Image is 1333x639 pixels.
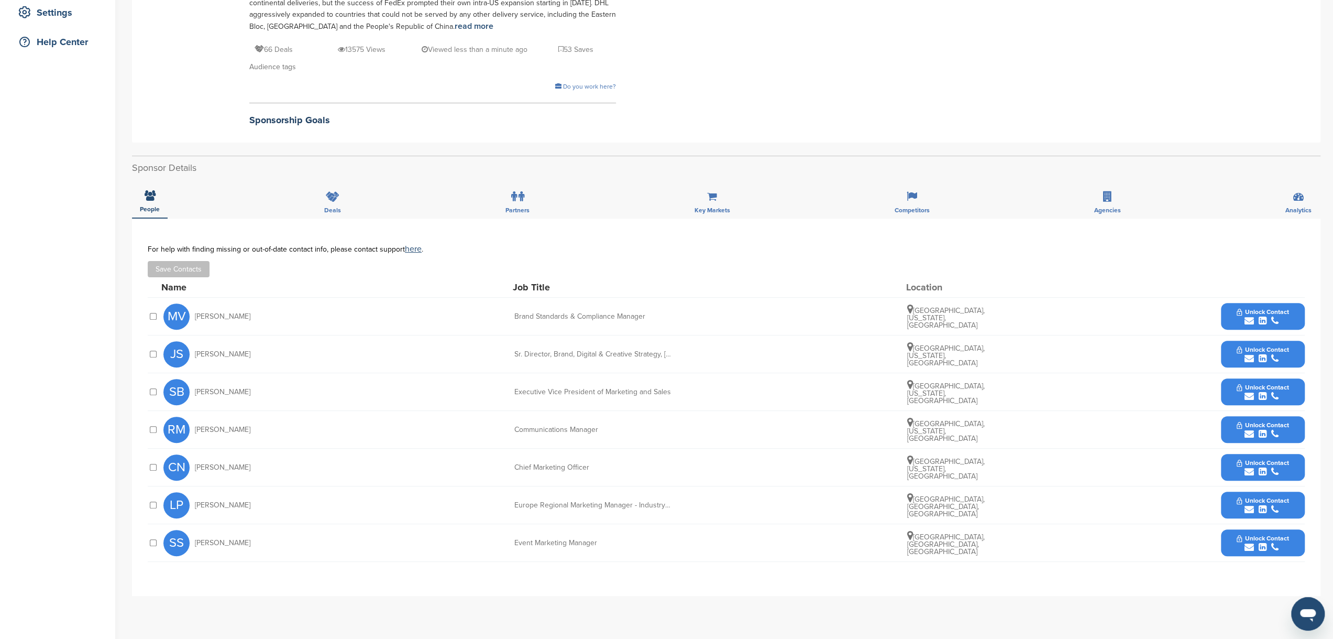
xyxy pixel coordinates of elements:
span: Deals [324,207,341,213]
h2: Sponsorship Goals [249,113,616,127]
span: JS [163,341,190,367]
span: Partners [505,207,530,213]
span: [GEOGRAPHIC_DATA], [GEOGRAPHIC_DATA], [GEOGRAPHIC_DATA] [907,495,984,518]
div: Settings [16,3,105,22]
span: [PERSON_NAME] [195,351,250,358]
div: Name [161,283,277,292]
span: Agencies [1094,207,1121,213]
span: SB [163,379,190,405]
div: Job Title [513,283,670,292]
span: [PERSON_NAME] [195,502,250,509]
div: Brand Standards & Compliance Manager [514,313,671,320]
div: Audience tags [249,61,616,73]
span: [PERSON_NAME] [195,426,250,434]
span: [GEOGRAPHIC_DATA], [GEOGRAPHIC_DATA], [GEOGRAPHIC_DATA] [907,533,984,556]
span: Unlock Contact [1237,346,1288,353]
button: Unlock Contact [1224,527,1301,559]
div: For help with finding missing or out-of-date contact info, please contact support . [148,245,1305,253]
p: 66 Deals [255,43,293,56]
div: Event Marketing Manager [514,539,671,547]
a: here [405,244,422,254]
span: [PERSON_NAME] [195,388,250,396]
span: Unlock Contact [1237,384,1288,391]
span: CN [163,454,190,481]
p: Viewed less than a minute ago [422,43,527,56]
p: 53 Saves [558,43,593,56]
span: Key Markets [694,207,730,213]
button: Unlock Contact [1224,414,1301,446]
button: Save Contacts [148,261,210,277]
span: Competitors [895,207,930,213]
a: Help Center [10,30,105,54]
span: People [140,206,160,212]
button: Unlock Contact [1224,376,1301,408]
span: MV [163,304,190,330]
span: Unlock Contact [1237,535,1288,542]
div: Sr. Director, Brand, Digital & Creative Strategy, [GEOGRAPHIC_DATA] Region [514,351,671,358]
span: Unlock Contact [1237,497,1288,504]
div: Communications Manager [514,426,671,434]
span: LP [163,492,190,518]
button: Unlock Contact [1224,452,1301,483]
div: Chief Marketing Officer [514,464,671,471]
a: Do you work here? [555,83,616,90]
iframe: Button to launch messaging window [1291,597,1325,631]
h2: Sponsor Details [132,161,1320,175]
button: Unlock Contact [1224,339,1301,370]
p: 13575 Views [338,43,385,56]
span: [GEOGRAPHIC_DATA], [US_STATE], [GEOGRAPHIC_DATA] [907,306,984,330]
a: Settings [10,1,105,25]
span: [GEOGRAPHIC_DATA], [US_STATE], [GEOGRAPHIC_DATA] [907,419,984,443]
div: Executive Vice President of Marketing and Sales [514,388,671,396]
span: [GEOGRAPHIC_DATA], [US_STATE], [GEOGRAPHIC_DATA] [907,382,984,405]
span: SS [163,530,190,556]
button: Unlock Contact [1224,301,1301,332]
div: Help Center [16,33,105,51]
span: [PERSON_NAME] [195,539,250,547]
span: Analytics [1285,207,1312,213]
span: RM [163,417,190,443]
span: [PERSON_NAME] [195,464,250,471]
span: Unlock Contact [1237,421,1288,429]
div: Location [906,283,985,292]
span: [PERSON_NAME] [195,313,250,320]
a: read more [455,21,493,31]
div: Europe Regional Marketing Manager - Industry Events and Awards [514,502,671,509]
button: Unlock Contact [1224,490,1301,521]
span: [GEOGRAPHIC_DATA], [US_STATE], [GEOGRAPHIC_DATA] [907,344,984,367]
span: Unlock Contact [1237,459,1288,467]
span: [GEOGRAPHIC_DATA], [US_STATE], [GEOGRAPHIC_DATA] [907,457,984,481]
span: Do you work here? [563,83,616,90]
span: Unlock Contact [1237,308,1288,316]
